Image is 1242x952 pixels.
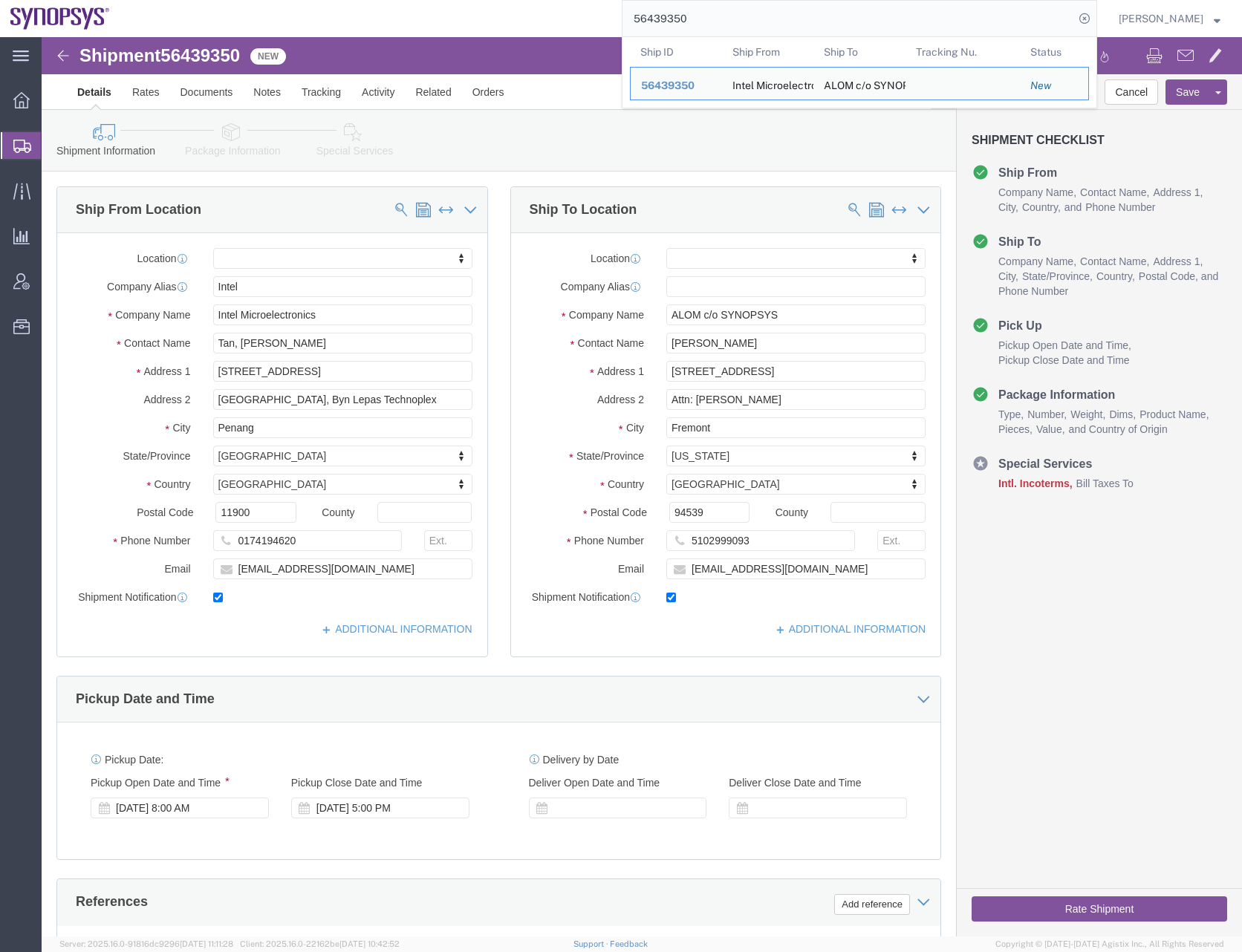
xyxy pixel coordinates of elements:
div: Intel Microelectronics [732,68,804,100]
span: Server: 2025.16.0-91816dc9296 [59,939,233,948]
span: Copyright © [DATE]-[DATE] Agistix Inc., All Rights Reserved [995,938,1224,951]
span: 56439350 [641,79,695,91]
th: Tracking Nu. [906,37,1021,67]
iframe: FS Legacy Container [42,37,1242,936]
a: Support [573,939,611,948]
table: Search Results [630,37,1096,108]
span: [DATE] 10:42:52 [339,939,400,948]
th: Status [1020,37,1089,67]
th: Ship ID [630,37,722,67]
span: Rafael Chacon [1119,10,1203,27]
th: Ship From [722,37,814,67]
a: Feedback [610,939,648,948]
div: ALOM c/o SYNOPSYS [824,68,895,100]
span: [DATE] 11:11:28 [180,939,233,948]
div: New [1030,78,1078,94]
span: Client: 2025.16.0-22162be [240,939,400,948]
th: Ship To [813,37,906,67]
div: 56439350 [641,78,712,94]
img: logo [10,7,110,30]
button: [PERSON_NAME] [1118,10,1221,27]
input: Search for shipment number, reference number [622,1,1074,36]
